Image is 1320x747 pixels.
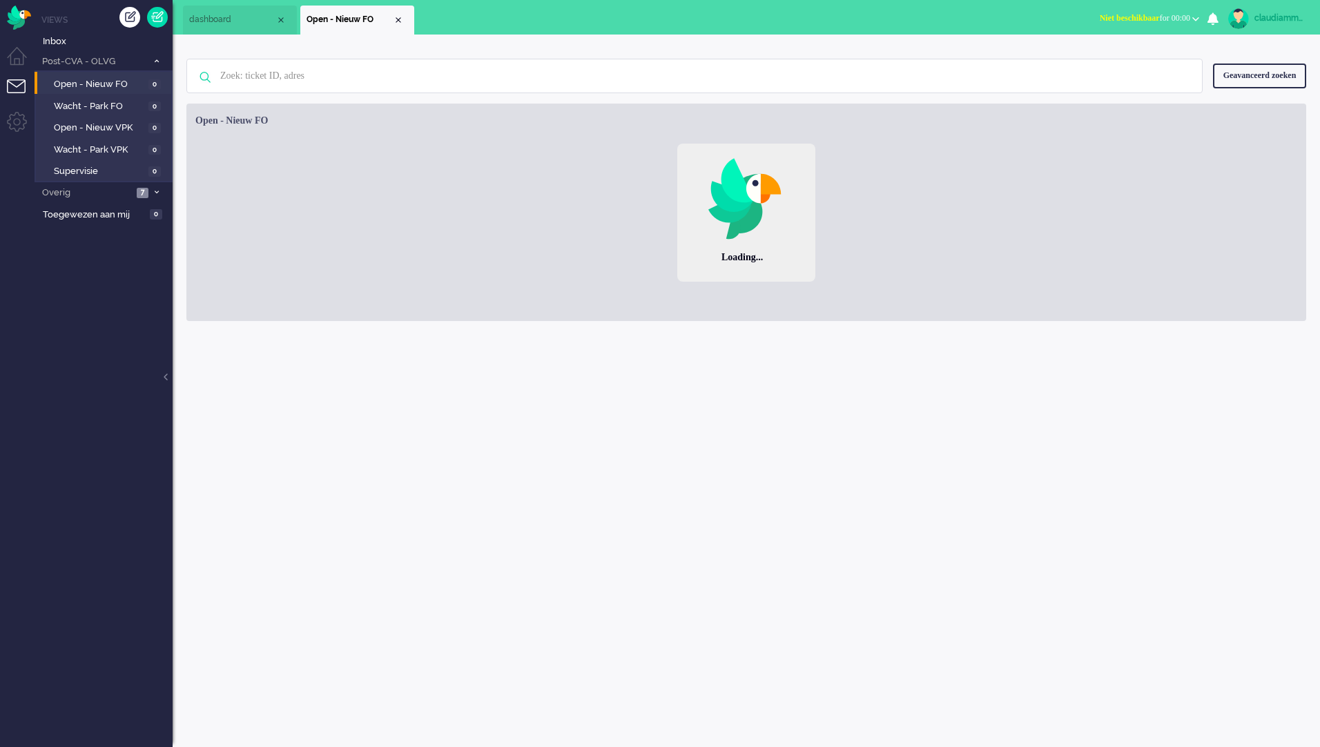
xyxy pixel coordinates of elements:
img: ic-search-icon.svg [187,59,223,95]
input: Zoek: ticket ID, adres [210,59,1183,93]
span: for 00:00 [1100,13,1190,23]
li: Tickets menu [7,79,38,110]
a: Wacht - Park VPK 0 [40,142,171,157]
li: Views [41,14,173,26]
a: Omnidesk [7,9,31,19]
span: Open - Nieuw VPK [54,122,145,135]
span: 0 [150,209,162,220]
div: Creëer ticket [119,7,140,28]
span: Open - Nieuw FO [307,14,393,26]
span: Wacht - Park FO [54,100,145,113]
span: 7 [137,188,148,198]
a: Wacht - Park FO 0 [40,98,171,113]
a: Open - Nieuw FO 0 [40,76,171,91]
span: Post-CVA - OLVG [40,55,147,68]
span: Wacht - Park VPK [54,144,145,157]
li: View [300,6,414,35]
a: claudiammsc [1225,8,1306,29]
span: Overig [40,186,133,200]
span: 0 [148,145,161,155]
span: Niet beschikbaar [1100,13,1160,23]
button: Niet beschikbaarfor 00:00 [1091,8,1207,28]
div: Loading... [721,251,771,264]
span: Supervisie [54,165,145,178]
span: dashboard [189,14,275,26]
img: flow_omnibird.svg [7,6,31,30]
div: Geavanceerd zoeken [1213,64,1306,88]
a: Toegewezen aan mij 0 [40,206,173,222]
img: avatar [1228,8,1249,29]
span: 0 [148,79,161,90]
a: Open - Nieuw VPK 0 [40,119,171,135]
span: Toegewezen aan mij [43,208,146,222]
div: Close tab [275,14,287,26]
li: Niet beschikbaarfor 00:00 [1091,4,1207,35]
span: Open - Nieuw FO [54,78,145,91]
li: Dashboard menu [7,47,38,78]
span: 0 [148,123,161,133]
li: Dashboard [183,6,297,35]
a: Supervisie 0 [40,163,171,178]
span: Inbox [43,35,173,48]
a: Quick Ticket [147,7,168,28]
span: 0 [148,101,161,112]
a: Inbox [40,33,173,48]
div: claudiammsc [1254,11,1306,25]
span: 0 [148,166,161,177]
li: Admin menu [7,112,38,143]
div: Close tab [393,14,404,26]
